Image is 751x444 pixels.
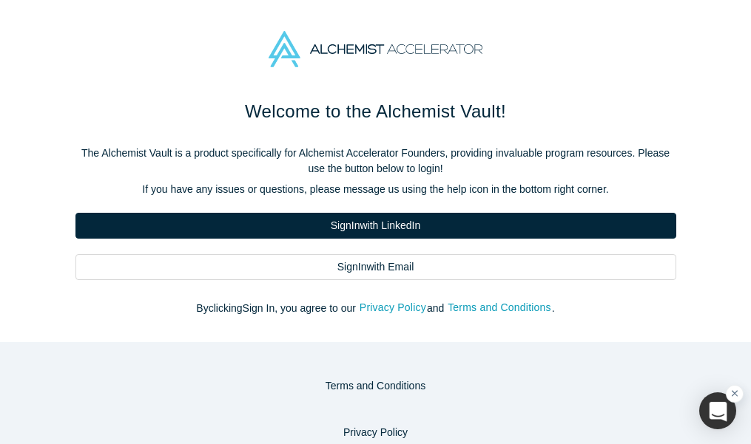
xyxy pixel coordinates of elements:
p: By clicking Sign In , you agree to our and . [75,301,676,316]
button: Terms and Conditions [447,299,552,316]
h1: Welcome to the Alchemist Vault! [75,98,676,125]
p: The Alchemist Vault is a product specifically for Alchemist Accelerator Founders, providing inval... [75,146,676,177]
a: SignInwith Email [75,254,676,280]
button: Terms and Conditions [310,373,441,399]
a: SignInwith LinkedIn [75,213,676,239]
p: If you have any issues or questions, please message us using the help icon in the bottom right co... [75,182,676,197]
button: Privacy Policy [359,299,427,316]
img: Alchemist Accelerator Logo [269,31,482,67]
